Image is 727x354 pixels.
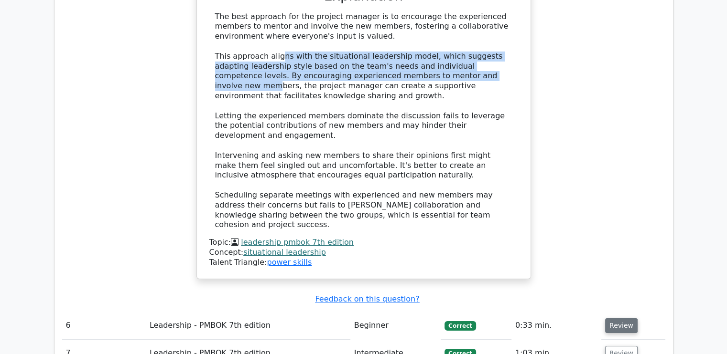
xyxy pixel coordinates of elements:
a: Feedback on this question? [315,294,419,303]
td: 6 [62,312,146,339]
button: Review [605,318,638,333]
div: The best approach for the project manager is to encourage the experienced members to mentor and i... [215,12,512,230]
div: Topic: [209,238,518,248]
a: situational leadership [243,248,326,257]
div: Concept: [209,248,518,258]
td: Beginner [350,312,441,339]
span: Correct [445,321,476,331]
div: Talent Triangle: [209,238,518,267]
td: Leadership - PMBOK 7th edition [146,312,350,339]
td: 0:33 min. [511,312,601,339]
a: power skills [267,258,312,267]
a: leadership pmbok 7th edition [241,238,354,247]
